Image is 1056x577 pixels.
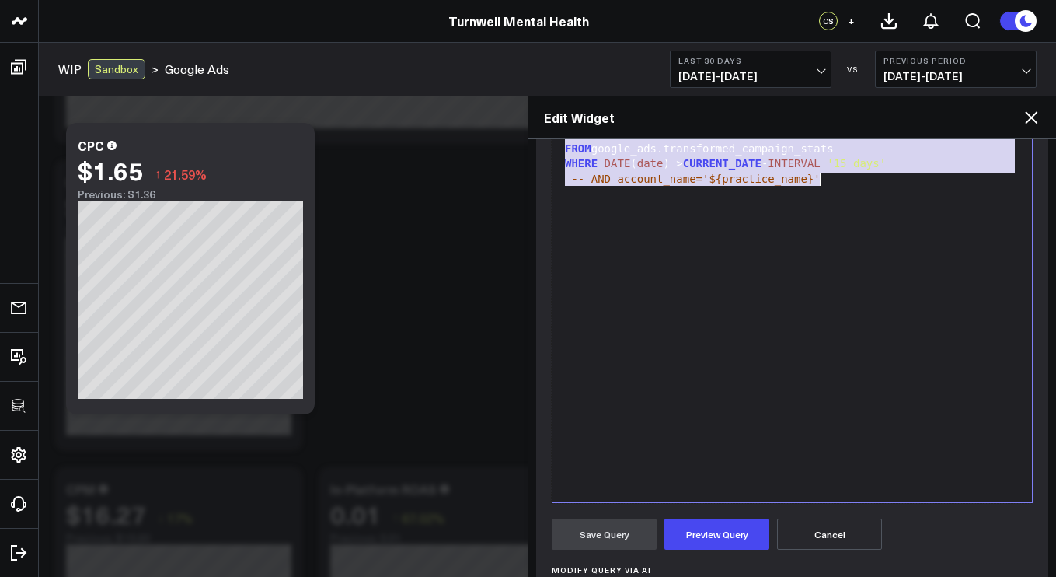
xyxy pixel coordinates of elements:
span: FROM [565,142,591,155]
span: ↑ [155,164,161,184]
b: Last 30 Days [678,56,823,65]
span: '15 days' [827,157,886,170]
span: 21.59% [164,166,207,183]
div: > [58,59,159,79]
h2: Edit Widget [544,109,1022,126]
span: [DATE] - [DATE] [883,70,1028,82]
div: CPM [66,481,96,498]
div: CS [819,12,838,30]
a: Google Ads [165,61,229,78]
div: 0.01 [330,500,381,528]
span: WHERE [565,157,598,170]
div: Previous: $19.60 [66,532,291,544]
span: CURRENT_DATE [683,157,762,170]
div: $16.27 [66,500,146,528]
span: ↑ [392,508,399,528]
div: Sandbox [88,59,145,79]
button: Last 30 Days[DATE]-[DATE] [670,51,831,88]
span: ↓ [158,508,164,528]
div: ( ) > - [560,156,1024,172]
button: Previous Period[DATE]-[DATE] [875,51,1037,88]
button: Preview Query [664,519,769,550]
div: google_ads.transformed_campaign_stats [560,142,1024,157]
div: $1.65 [78,156,143,184]
span: -- AND account_name='${practice_name}' [571,173,820,185]
span: 67.02% [402,509,444,526]
button: Cancel [777,519,882,550]
span: 17% [167,509,193,526]
b: Previous Period [883,56,1028,65]
div: In-Platform ROAS [330,481,437,498]
a: WIP [58,61,82,78]
span: INTERVAL [768,157,820,170]
span: DATE [605,157,631,170]
a: Turnwell Mental Health [448,12,589,30]
div: VS [839,65,867,74]
button: Save Query [552,519,657,550]
label: Modify Query via AI [552,565,1033,575]
div: Previous: $1.36 [78,188,303,201]
div: Previous: 0.01 [330,532,556,544]
button: + [842,12,860,30]
span: + [848,16,855,26]
div: CPC [78,137,104,154]
span: date [637,157,664,170]
span: [DATE] - [DATE] [678,70,823,82]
